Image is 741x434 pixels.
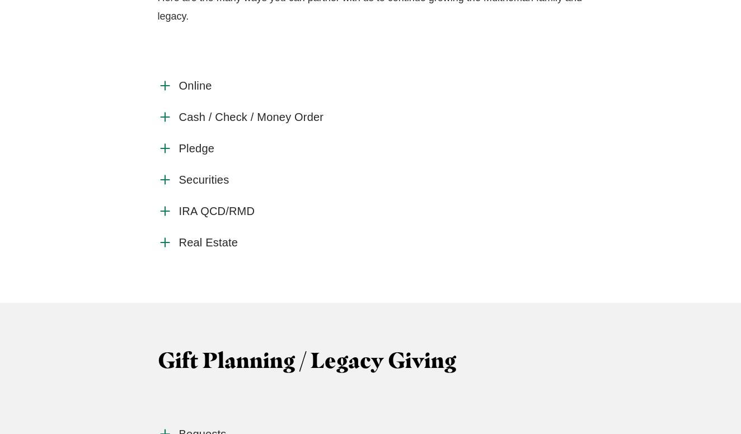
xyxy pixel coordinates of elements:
span: IRA QCD/RMD [179,204,255,218]
h3: Gift Planning / Legacy Giving [158,348,584,374]
span: Cash / Check / Money Order [179,110,324,124]
span: Pledge [179,142,214,156]
span: Real Estate [179,236,238,250]
span: Securities [179,173,229,187]
span: Online [179,79,212,93]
